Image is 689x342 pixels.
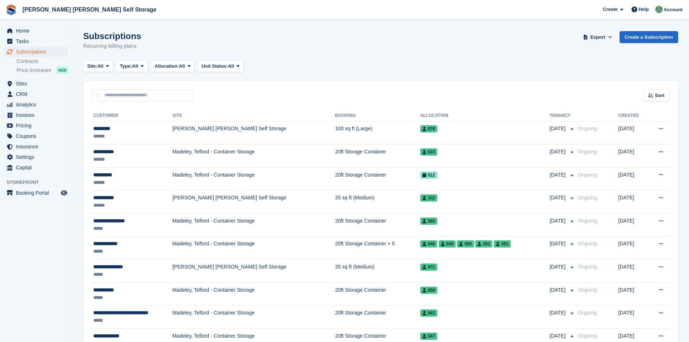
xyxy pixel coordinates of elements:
[420,263,437,271] span: 072
[618,305,648,329] td: [DATE]
[16,47,59,57] span: Subscriptions
[173,144,335,168] td: Madeley, Telford - Container Storage
[655,6,663,13] img: Tom Spickernell
[618,110,648,122] th: Created
[173,305,335,329] td: Madeley, Telford - Container Storage
[655,92,664,99] span: Sort
[16,162,59,173] span: Capital
[4,142,68,152] a: menu
[550,240,567,248] span: [DATE]
[578,218,597,224] span: Ongoing
[603,6,617,13] span: Create
[16,36,59,46] span: Tasks
[618,236,648,259] td: [DATE]
[618,282,648,305] td: [DATE]
[83,31,141,41] h1: Subscriptions
[4,79,68,89] a: menu
[173,214,335,237] td: Madeley, Telford - Container Storage
[173,110,335,122] th: Site
[578,195,597,200] span: Ongoing
[155,63,179,70] span: Allocation:
[550,194,567,202] span: [DATE]
[16,188,59,198] span: Booking Portal
[173,236,335,259] td: Madeley, Telford - Container Storage
[550,125,567,132] span: [DATE]
[550,286,567,294] span: [DATE]
[16,89,59,99] span: CRM
[335,110,420,122] th: Booking
[420,240,437,248] span: 048
[335,121,420,144] td: 100 sq ft (Large)
[16,110,59,120] span: Invoices
[17,67,51,74] span: Price increases
[582,31,614,43] button: Export
[550,171,567,179] span: [DATE]
[20,4,160,16] a: [PERSON_NAME] [PERSON_NAME] Self Storage
[335,259,420,283] td: 35 sq ft (Medium)
[335,305,420,329] td: 20ft Storage Container
[4,152,68,162] a: menu
[578,333,597,339] span: Ongoing
[550,263,567,271] span: [DATE]
[618,190,648,214] td: [DATE]
[335,236,420,259] td: 20ft Storage Container × 5
[335,214,420,237] td: 20ft Storage Container
[173,121,335,144] td: [PERSON_NAME] [PERSON_NAME] Self Storage
[578,241,597,246] span: Ongoing
[550,110,575,122] th: Tenancy
[618,214,648,237] td: [DATE]
[578,172,597,178] span: Ongoing
[179,63,185,70] span: All
[550,309,567,317] span: [DATE]
[590,34,605,41] span: Export
[56,67,68,74] div: NEW
[92,110,173,122] th: Customer
[4,162,68,173] a: menu
[17,66,68,74] a: Price increases NEW
[16,100,59,110] span: Analytics
[4,131,68,141] a: menu
[97,63,103,70] span: All
[83,42,141,50] p: Recurring billing plans
[4,188,68,198] a: menu
[16,152,59,162] span: Settings
[664,6,682,13] span: Account
[16,79,59,89] span: Sites
[420,333,437,340] span: 047
[439,240,456,248] span: 049
[151,60,195,72] button: Allocation: All
[420,218,437,225] span: 060
[420,309,437,317] span: 041
[173,259,335,283] td: [PERSON_NAME] [PERSON_NAME] Self Storage
[4,89,68,99] a: menu
[173,167,335,190] td: Madeley, Telford - Container Storage
[618,144,648,168] td: [DATE]
[578,149,597,155] span: Ongoing
[578,310,597,316] span: Ongoing
[83,60,113,72] button: Site: All
[17,58,68,65] a: Contracts
[335,144,420,168] td: 20ft Storage Container
[550,217,567,225] span: [DATE]
[620,31,678,43] a: Create a Subscription
[639,6,649,13] span: Help
[228,63,234,70] span: All
[420,172,437,179] span: 012
[60,189,68,197] a: Preview store
[4,47,68,57] a: menu
[16,26,59,36] span: Home
[7,179,72,186] span: Storefront
[132,63,138,70] span: All
[494,240,511,248] span: 051
[201,63,228,70] span: Unit Status:
[4,110,68,120] a: menu
[173,190,335,214] td: [PERSON_NAME] [PERSON_NAME] Self Storage
[618,259,648,283] td: [DATE]
[420,110,550,122] th: Allocation
[550,332,567,340] span: [DATE]
[120,63,132,70] span: Type:
[4,36,68,46] a: menu
[16,121,59,131] span: Pricing
[6,4,17,15] img: stora-icon-8386f47178a22dfd0bd8f6a31ec36ba5ce8667c1dd55bd0f319d3a0aa187defe.svg
[335,282,420,305] td: 20ft Storage Container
